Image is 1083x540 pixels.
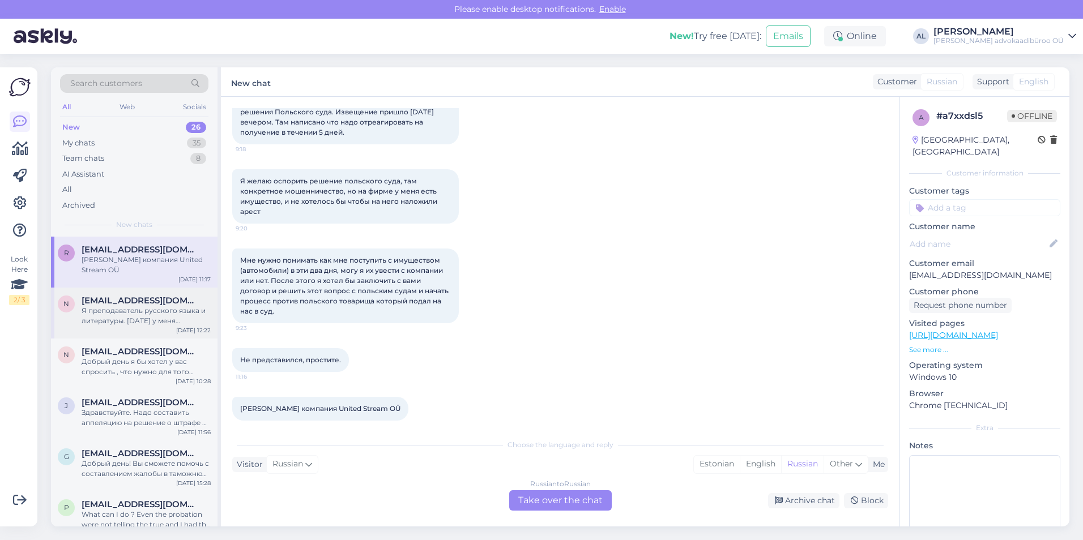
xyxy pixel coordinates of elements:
[240,355,341,364] span: Не представился, простите.
[236,372,278,381] span: 11:16
[830,458,853,469] span: Other
[177,428,211,436] div: [DATE] 11:56
[82,346,199,357] span: nleleka03@gmail.com
[240,177,439,216] span: Я желаю оспорить решение польского суда, там конкретное мошенничество, но на фирме у меня есть им...
[60,100,73,114] div: All
[909,258,1060,269] p: Customer email
[919,113,924,122] span: a
[1019,76,1048,88] span: English
[509,490,612,511] div: Take over the chat
[694,456,740,473] div: Estonian
[240,256,450,315] span: Мне нужно понимать как мне поступить с имуществом (автомобили) в эти два дня, могу я их увести с ...
[873,76,917,88] div: Customer
[9,76,31,98] img: Askly Logo
[909,388,1060,400] p: Browser
[63,299,69,308] span: n
[190,153,206,164] div: 8
[178,275,211,284] div: [DATE] 11:17
[62,184,72,195] div: All
[176,326,211,335] div: [DATE] 12:22
[909,400,1060,412] p: Chrome [TECHNICAL_ID]
[62,200,95,211] div: Archived
[63,350,69,359] span: n
[933,36,1064,45] div: [PERSON_NAME] advokaadibüroo OÜ
[236,224,278,233] span: 9:20
[64,248,69,257] span: r
[82,499,199,509] span: patriciabarron51@hotmail.co.uk
[1007,110,1057,122] span: Offline
[913,28,929,44] div: AL
[909,423,1060,433] div: Extra
[909,199,1060,216] input: Add a tag
[933,27,1076,45] a: [PERSON_NAME][PERSON_NAME] advokaadibüroo OÜ
[909,298,1012,313] div: Request phone number
[768,493,839,508] div: Archive chat
[82,295,199,306] span: nvassiljeva2020@gmail.com
[740,456,781,473] div: English
[9,295,29,305] div: 2 / 3
[65,401,68,410] span: j
[9,254,29,305] div: Look Here
[64,503,69,512] span: p
[670,31,694,41] b: New!
[70,78,142,89] span: Search customers
[844,493,888,508] div: Block
[909,371,1060,383] p: Windows 10
[824,26,886,46] div: Online
[240,404,400,413] span: [PERSON_NAME] компания United Stream OÜ
[670,29,761,43] div: Try free [DATE]:
[82,245,199,255] span: revitaks@gmail.com
[909,168,1060,178] div: Customer information
[62,122,80,133] div: New
[781,456,824,473] div: Russian
[596,4,629,14] span: Enable
[231,74,271,89] label: New chat
[232,458,263,470] div: Visitor
[910,238,1047,250] input: Add name
[927,76,957,88] span: Russian
[936,109,1007,123] div: # a7xxdsl5
[82,255,211,275] div: [PERSON_NAME] компания United Stream OÜ
[82,357,211,377] div: Добрый день я бы хотел у вас спросить , что нужно для того чтобы закрыть защиту в [GEOGRAPHIC_DAT...
[909,185,1060,197] p: Customer tags
[82,408,211,428] div: Здравствуйте. Надо составить аппеляцию на решение о штрафе и лишения прав. Если не будет прав на ...
[909,440,1060,452] p: Notes
[62,169,104,180] div: AI Assistant
[187,138,206,149] div: 35
[117,100,137,114] div: Web
[236,324,278,332] span: 9:23
[868,458,885,470] div: Me
[272,458,303,470] span: Russian
[909,359,1060,371] p: Operating system
[186,122,206,133] div: 26
[973,76,1009,88] div: Support
[933,27,1064,36] div: [PERSON_NAME]
[176,377,211,385] div: [DATE] 10:28
[232,440,888,450] div: Choose the language and reply
[62,138,95,149] div: My chats
[909,330,998,340] a: [URL][DOMAIN_NAME]
[116,220,152,230] span: New chats
[909,286,1060,298] p: Customer phone
[82,448,199,458] span: grekim812@gmail.com
[530,479,591,489] div: Russian to Russian
[181,100,208,114] div: Socials
[176,479,211,487] div: [DATE] 15:28
[82,458,211,479] div: Добрый день! Вы сможете помочь с составлением жалобы в таможню на неправомерное изъятие телефона ...
[82,509,211,530] div: What can I do ? Even the probation were not telling the true and I had the paperwork to prove it.
[82,306,211,326] div: Я преподаватель русского языка и литературы. [DATE] у меня собеседование с работодателем. У меня ...
[82,397,199,408] span: jelenasokolova1968@gmail.com
[236,421,278,430] span: 11:17
[909,345,1060,355] p: See more ...
[236,145,278,153] span: 9:18
[909,318,1060,329] p: Visited pages
[766,25,811,47] button: Emails
[909,221,1060,233] p: Customer name
[64,452,69,461] span: g
[913,134,1038,158] div: [GEOGRAPHIC_DATA], [GEOGRAPHIC_DATA]
[909,269,1060,281] p: [EMAIL_ADDRESS][DOMAIN_NAME]
[62,153,104,164] div: Team chats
